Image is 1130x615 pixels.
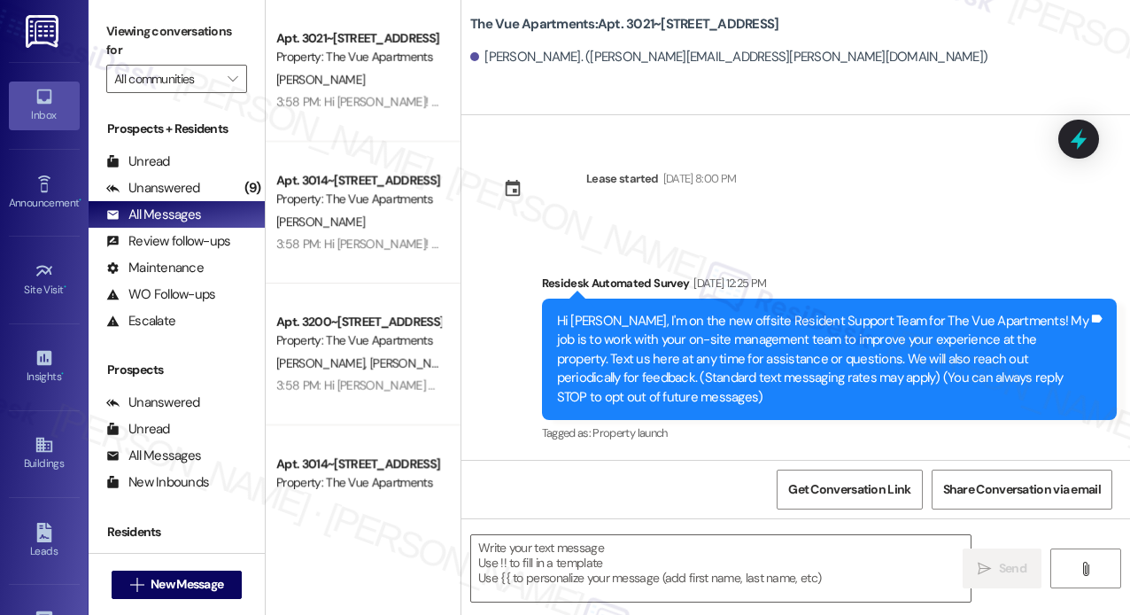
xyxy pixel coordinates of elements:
div: [DATE] 8:00 PM [659,169,737,188]
span: • [79,194,81,206]
span: Share Conversation via email [943,480,1101,499]
b: The Vue Apartments: Apt. 3021~[STREET_ADDRESS] [470,15,778,34]
a: Site Visit • [9,256,80,304]
button: Get Conversation Link [777,470,922,510]
div: Apt. 3014~[STREET_ADDRESS] [276,455,440,473]
a: Leads [9,518,80,565]
div: Review follow-ups [106,232,230,251]
span: [PERSON_NAME] [276,214,365,230]
div: All Messages [106,447,201,465]
button: New Message [112,571,243,599]
span: [PERSON_NAME] [370,355,459,371]
span: New Message [151,575,223,594]
div: New Inbounds [106,473,209,492]
div: Unread [106,152,170,171]
input: All communities [114,65,219,93]
label: Viewing conversations for [106,18,247,65]
div: Residents [89,523,265,541]
div: (9) [240,175,265,202]
div: Prospects [89,361,265,379]
div: Unanswered [106,393,200,412]
div: Property: The Vue Apartments [276,190,440,208]
div: Hi [PERSON_NAME], I'm on the new offsite Resident Support Team for The Vue Apartments! My job is ... [557,312,1089,407]
div: Property: The Vue Apartments [276,331,440,350]
a: Inbox [9,82,80,129]
div: Apt. 3021~[STREET_ADDRESS] [276,29,440,48]
div: Property: The Vue Apartments [276,48,440,66]
div: Lease started [586,169,659,188]
span: Property launch [592,425,667,440]
button: Share Conversation via email [932,470,1112,510]
div: [PERSON_NAME]. ([PERSON_NAME][EMAIL_ADDRESS][PERSON_NAME][DOMAIN_NAME]) [470,48,987,66]
div: Maintenance [106,259,204,277]
div: Prospects + Residents [89,120,265,138]
div: Apt. 3200~[STREET_ADDRESS] [276,313,440,331]
button: Send [963,549,1041,588]
img: ResiDesk Logo [26,15,62,48]
span: • [61,368,64,380]
i:  [978,562,991,576]
i:  [1079,562,1092,576]
div: Unanswered [106,179,200,198]
i:  [130,578,143,592]
div: Property: The Vue Apartments [276,473,440,492]
span: [PERSON_NAME] [276,72,365,88]
span: • [64,281,66,293]
span: Get Conversation Link [788,480,910,499]
div: Residesk Automated Survey [542,274,1118,299]
span: Send [999,559,1026,578]
span: [PERSON_NAME] [276,355,370,371]
a: Insights • [9,343,80,391]
div: Escalate [106,312,175,331]
div: Apt. 3014~[STREET_ADDRESS] [276,171,440,190]
div: Unread [106,420,170,439]
div: Tagged as: [542,420,1118,446]
div: [DATE] 12:25 PM [689,274,766,292]
a: Buildings [9,430,80,478]
div: WO Follow-ups [106,285,215,304]
i:  [228,72,237,86]
div: All Messages [106,206,201,224]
